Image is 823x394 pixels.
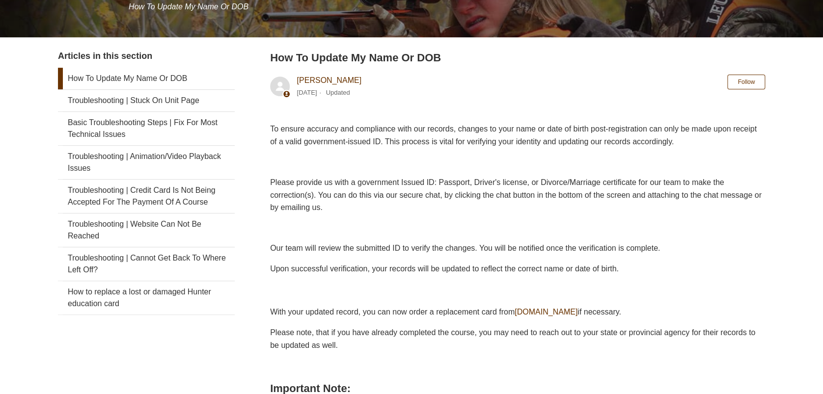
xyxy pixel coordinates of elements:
p: To ensure accuracy and compliance with our records, changes to your name or date of birth post-re... [270,123,765,148]
a: Troubleshooting | Credit Card Is Not Being Accepted For The Payment Of A Course [58,180,235,213]
a: [PERSON_NAME] [297,76,361,84]
a: Troubleshooting | Cannot Get Back To Where Left Off? [58,247,235,281]
p: With your updated record, you can now order a replacement card from if necessary. [270,306,765,318]
a: Troubleshooting | Stuck On Unit Page [58,90,235,111]
span: Please note, that if you have already completed the course, you may need to reach out to your sta... [270,328,755,349]
span: Articles in this section [58,51,152,61]
a: Basic Troubleshooting Steps | Fix For Most Technical Issues [58,112,235,145]
time: 04/08/2025, 12:08 [297,89,317,96]
span: Please provide us with a government Issued ID: Passport, Driver's license, or Divorce/Marriage ce... [270,178,762,211]
a: How to replace a lost or damaged Hunter education card [58,281,235,315]
a: Troubleshooting | Animation/Video Playback Issues [58,146,235,179]
h2: How To Update My Name Or DOB [270,50,765,66]
p: Upon successful verification, your records will be updated to reflect the correct name or date of... [270,263,765,275]
li: Updated [326,89,350,96]
span: How To Update My Name Or DOB [129,2,248,11]
a: Troubleshooting | Website Can Not Be Reached [58,213,235,247]
span: Our team will review the submitted ID to verify the changes. You will be notified once the verifi... [270,244,660,252]
a: [DOMAIN_NAME] [515,308,577,316]
button: Follow Article [727,75,765,89]
a: How To Update My Name Or DOB [58,68,235,89]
